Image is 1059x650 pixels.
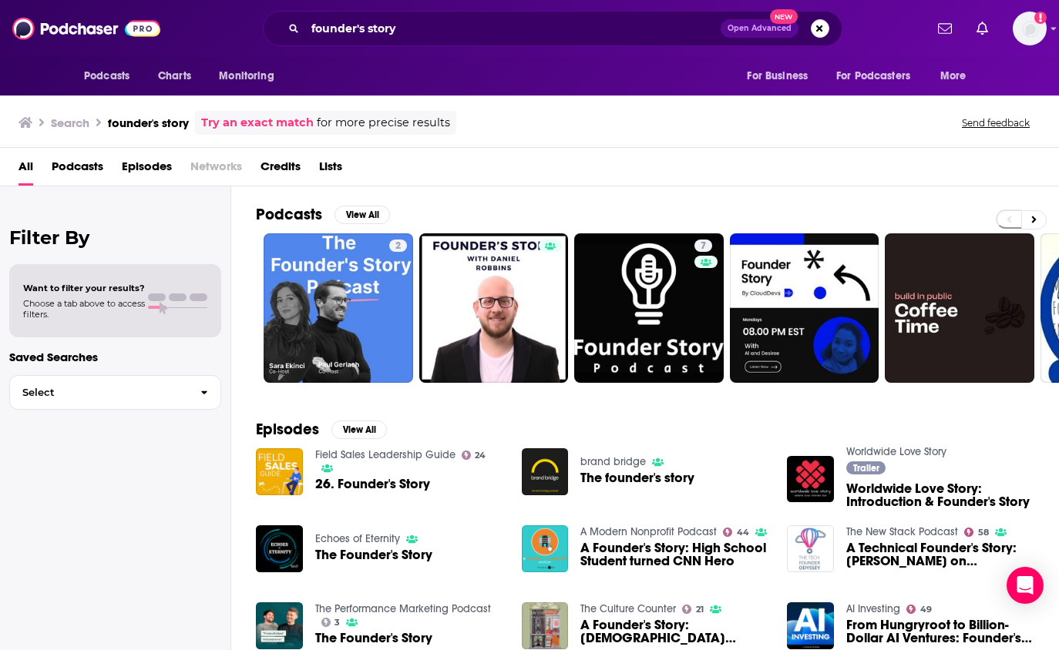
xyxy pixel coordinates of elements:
svg: Add a profile image [1034,12,1047,24]
a: The founder's story [580,471,694,484]
h2: Podcasts [256,205,322,224]
a: 24 [462,451,486,460]
button: open menu [73,62,150,91]
span: For Podcasters [836,65,910,87]
img: User Profile [1013,12,1047,45]
a: Charts [148,62,200,91]
span: Worldwide Love Story: Introduction & Founder's Story [846,482,1034,508]
img: Worldwide Love Story: Introduction & Founder's Story [787,456,834,503]
img: Podchaser - Follow, Share and Rate Podcasts [12,14,160,43]
a: 49 [906,605,932,614]
span: Choose a tab above to access filters. [23,298,145,320]
a: A Modern Nonprofit Podcast [580,525,717,538]
a: 58 [964,528,989,537]
a: brand bridge [580,455,646,468]
span: A Technical Founder's Story: [PERSON_NAME] on [DOMAIN_NAME] [846,541,1034,568]
span: Lists [319,154,342,186]
a: EpisodesView All [256,420,387,439]
button: View All [331,420,387,439]
a: A Founder's Story: High School Student turned CNN Hero [580,541,768,568]
a: 7 [574,233,724,383]
a: Podcasts [52,154,103,186]
a: PodcastsView All [256,205,390,224]
span: For Business [747,65,808,87]
span: 24 [475,452,486,459]
img: The Founder's Story [256,525,303,572]
span: More [940,65,967,87]
span: for more precise results [317,114,450,132]
button: open menu [208,62,294,91]
img: From Hungryroot to Billion-Dollar AI Ventures: Founder's Story Unveiled! [787,602,834,649]
a: A Founder's Story: Christian Louboutin [580,618,768,645]
span: A Founder's Story: [DEMOGRAPHIC_DATA][PERSON_NAME] [580,618,768,645]
p: Saved Searches [9,350,221,364]
button: Select [9,375,221,410]
span: Logged in as AirwaveMedia [1013,12,1047,45]
img: The Founder's Story [256,602,303,649]
img: A Technical Founder's Story: Jake Warner on Cycle.io [787,525,834,572]
div: Open Intercom Messenger [1007,567,1044,604]
img: A Founder's Story: Christian Louboutin [522,602,569,649]
span: Open Advanced [728,25,792,32]
div: Search podcasts, credits, & more... [263,11,842,46]
span: 2 [395,239,401,254]
span: Networks [190,154,242,186]
h3: founder's story [108,116,189,130]
h2: Episodes [256,420,319,439]
a: The Culture Counter [580,602,676,615]
span: Want to filter your results? [23,283,145,293]
span: 21 [696,606,704,613]
span: Charts [158,65,191,87]
span: Select [10,387,188,397]
a: Echoes of Eternity [315,532,400,545]
a: The Performance Marketing Podcast [315,602,491,615]
img: A Founder's Story: High School Student turned CNN Hero [522,525,569,572]
button: Open AdvancedNew [721,19,798,38]
img: The founder's story [522,448,569,495]
button: Send feedback [957,116,1034,129]
a: The Founder's Story [315,548,432,561]
a: Show notifications dropdown [932,15,958,42]
span: 58 [978,529,989,536]
input: Search podcasts, credits, & more... [305,16,721,41]
button: open menu [930,62,986,91]
a: Credits [261,154,301,186]
a: A Technical Founder's Story: Jake Warner on Cycle.io [846,541,1034,568]
span: 44 [737,529,749,536]
span: 7 [701,239,706,254]
span: Episodes [122,154,172,186]
a: 44 [723,528,749,537]
a: From Hungryroot to Billion-Dollar AI Ventures: Founder's Story Unveiled! [846,618,1034,645]
button: View All [335,206,390,224]
a: All [18,154,33,186]
button: open menu [736,62,827,91]
span: 49 [920,606,932,613]
a: The Founder's Story [315,632,432,645]
a: Try an exact match [201,114,314,132]
button: open menu [826,62,933,91]
img: 26. Founder's Story [256,448,303,495]
h2: Filter By [9,226,221,249]
a: 2 [264,233,413,383]
span: Podcasts [84,65,129,87]
a: 26. Founder's Story [315,477,430,491]
span: 3 [335,619,340,626]
a: 2 [389,240,407,252]
a: Field Sales Leadership Guide [315,448,456,461]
